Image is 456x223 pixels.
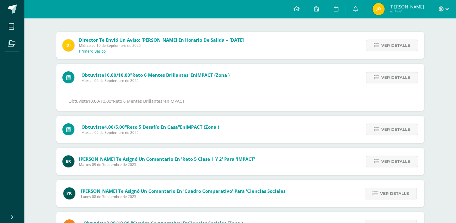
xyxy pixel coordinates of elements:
[196,72,230,78] span: IMPACT (Zona )
[81,188,287,194] span: [PERSON_NAME] te asignó un comentario en 'Cuadro comparativo' para 'Ciencias Sociales'
[380,188,409,199] span: Ver detalle
[79,43,244,48] span: Miércoles 10 de Septiembre de 2025
[79,156,255,162] span: [PERSON_NAME] te asignó un comentario en 'Reto 5 clase 1 y 2' para 'IMPACT'
[88,98,111,104] span: 10.00/10.00
[373,3,385,15] img: 603b452392676ee7adaf53168f08463e.png
[381,156,410,167] span: Ver detalle
[81,124,219,130] span: Obtuviste en
[63,187,75,199] img: 765d7ba1372dfe42393184f37ff644ec.png
[389,4,424,10] span: [PERSON_NAME]
[62,155,74,167] img: 43406b00e4edbe00e0fe2658b7eb63de.png
[81,194,287,199] span: Lunes 08 de Septiembre de 2025
[79,49,106,54] p: Primero Básico
[81,78,230,83] span: Martes 09 de Septiembre de 2025
[79,162,255,167] span: Martes 09 de Septiembre de 2025
[104,124,125,130] span: 4.00/5.00
[62,39,74,51] img: f0b35651ae50ff9c693c4cbd3f40c4bb.png
[68,97,412,105] div: Obtuviste en
[79,37,244,43] span: Director te envió un aviso: [PERSON_NAME] en horario de salida – [DATE]
[381,124,410,135] span: Ver detalle
[389,9,424,14] span: Mi Perfil
[185,124,219,130] span: IMPACT (Zona )
[130,72,190,78] span: "Reto 6 Mentes Brillantes"
[81,130,219,135] span: Martes 09 de Septiembre de 2025
[81,72,230,78] span: Obtuviste en
[125,124,180,130] span: "Reto 5 Desafío en casa"
[104,72,130,78] span: 10.00/10.00
[381,72,410,83] span: Ver detalle
[111,98,164,104] span: "Reto 6 Mentes Brillantes"
[381,40,410,51] span: Ver detalle
[169,98,185,104] span: IMPACT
